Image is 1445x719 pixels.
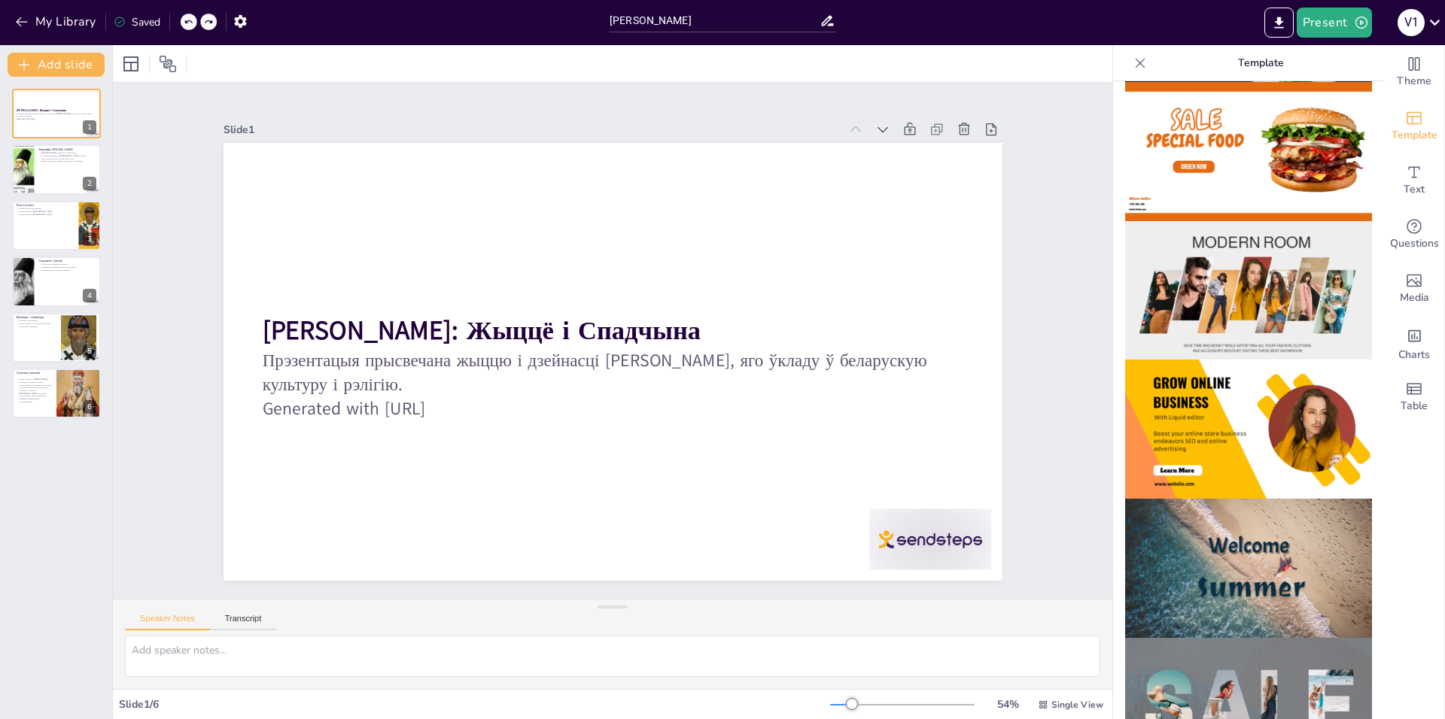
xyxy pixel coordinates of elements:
div: https://cdn.sendsteps.com/images/logo/sendsteps_logo_white.pnghttps://cdn.sendsteps.com/images/lo... [12,256,101,306]
img: thumb-4.png [1125,359,1372,499]
p: Template [1152,45,1369,81]
div: Add images, graphics, shapes or video [1384,262,1444,316]
p: Прыклад для наступных пакаленняў [17,322,56,325]
p: Прэзентацыя прысвечана жыццю і дзейнасці [PERSON_NAME], яго ўкладу ў беларускую культуру і рэлігію. [258,311,960,433]
p: Ён стаў вядомым як [DEMOGRAPHIC_DATA] і вучоны [38,154,96,157]
div: V 1 [1398,9,1425,36]
div: Add charts and graphs [1384,316,1444,370]
span: Template [1392,127,1437,144]
div: https://cdn.sendsteps.com/images/logo/sendsteps_logo_white.pnghttps://cdn.sendsteps.com/images/lo... [12,313,101,363]
div: Get real-time input from your audience [1384,208,1444,262]
p: Generated with [URL] [17,118,96,121]
p: Generated with [URL] [256,359,955,457]
span: Text [1404,181,1425,198]
p: Прапагандаваў [DEMOGRAPHIC_DATA] [17,210,75,213]
p: Аснова для развіцця культуры [38,263,96,266]
img: thumb-3.png [1125,221,1372,360]
p: Прэзентацыя прысвечана жыццю і дзейнасці [PERSON_NAME], яго ўкладу ў беларускую культуру і рэлігію. [17,112,96,117]
button: Present [1297,8,1372,38]
div: Saved [114,15,160,29]
button: Add slide [8,53,105,77]
div: Change the overall theme [1384,45,1444,99]
button: Transcript [210,614,277,630]
p: Натхненне для сучасных творцаў [38,268,96,272]
p: Заахвочваў адукацыю [17,325,56,328]
p: Фармаванне нацыянальнай ідэнтычнасці [38,266,96,269]
p: Спадчына і ўплыў [38,259,96,263]
p: Роля ў рэлігіі [17,203,75,208]
div: 54 % [990,697,1026,711]
div: 4 [83,289,96,302]
span: Theme [1397,73,1431,89]
span: Questions [1390,235,1439,252]
img: thumb-5.png [1125,499,1372,638]
p: Культура і літаратура [17,315,56,320]
button: V 1 [1398,8,1425,38]
img: thumb-2.png [1125,82,1372,221]
div: 3 [83,232,96,246]
div: 1 [83,120,96,134]
div: Slide 1 [247,83,861,162]
div: Slide 1 / 6 [119,697,830,711]
div: 5 [83,344,96,358]
p: Заснаваў шмат [DEMOGRAPHIC_DATA] [17,213,75,216]
p: Развіццё пісьменнасці [17,319,56,322]
button: Export to PowerPoint [1264,8,1294,38]
div: https://cdn.sendsteps.com/images/logo/sendsteps_logo_white.pnghttps://cdn.sendsteps.com/images/lo... [12,144,101,194]
span: Single View [1051,699,1103,711]
div: Add text boxes [1384,153,1444,208]
button: My Library [11,10,102,34]
button: Speaker Notes [125,614,210,630]
span: Charts [1398,347,1430,363]
div: https://cdn.sendsteps.com/images/logo/sendsteps_logo_white.pnghttps://cdn.sendsteps.com/images/lo... [12,369,101,418]
p: Праца дапамагла захаваць культурную спадчыну [38,159,96,162]
p: Унёс значны ўклад у беларускую мову [38,156,96,159]
div: Add a table [1384,370,1444,424]
span: Media [1400,290,1429,306]
input: Insert title [610,10,820,32]
p: Сёння спадчына [PERSON_NAME] працягвае натхняць моладзь, падкрэсліваючы важнасць беларускай культ... [17,378,52,403]
p: [PERSON_NAME] нарадзіўся ў 1130 годзе [38,151,96,154]
strong: [PERSON_NAME]: Жыццё і Спадчына [263,277,703,358]
p: Першы беларускі епіскап [17,207,75,210]
div: 2 [83,177,96,190]
div: Add ready made slides [1384,99,1444,153]
div: https://cdn.sendsteps.com/images/logo/sendsteps_logo_white.pnghttps://cdn.sendsteps.com/images/lo... [12,201,101,250]
strong: [PERSON_NAME]: Жыццё і Спадчына [17,108,66,112]
div: 6 [83,400,96,414]
span: Table [1401,398,1428,414]
span: Position [159,55,177,73]
div: https://cdn.sendsteps.com/images/logo/sendsteps_logo_white.pnghttps://cdn.sendsteps.com/images/lo... [12,89,101,138]
p: Біяграфія [PERSON_NAME] [38,147,96,152]
p: Сучаснае значэнне [17,371,52,375]
div: Layout [119,52,143,76]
